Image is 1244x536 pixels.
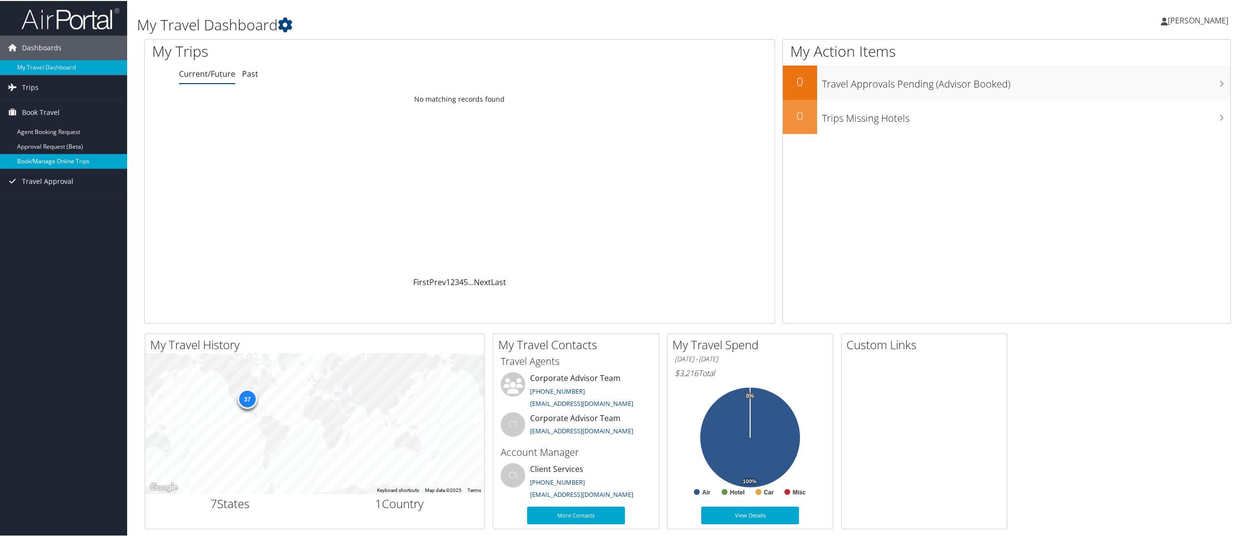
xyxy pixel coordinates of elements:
[22,99,60,124] span: Book Travel
[464,276,468,287] a: 5
[242,67,258,78] a: Past
[675,354,825,363] h6: [DATE] - [DATE]
[145,89,775,107] td: No matching records found
[210,494,217,511] span: 7
[137,14,871,34] h1: My Travel Dashboard
[1168,14,1228,25] span: [PERSON_NAME]
[793,488,806,495] text: Misc
[822,71,1230,90] h3: Travel Approvals Pending (Advisor Booked)
[446,276,450,287] a: 1
[148,480,180,493] img: Google
[746,392,754,398] tspan: 0%
[238,388,257,408] div: 37
[496,462,656,502] li: Client Services
[846,335,1007,352] h2: Custom Links
[743,478,756,484] tspan: 100%
[764,488,774,495] text: Car
[377,486,419,493] button: Keyboard shortcuts
[429,276,446,287] a: Prev
[179,67,235,78] a: Current/Future
[152,40,505,61] h1: My Trips
[425,487,462,492] span: Map data ©2025
[22,6,119,29] img: airportal-logo.png
[501,445,651,458] h3: Account Manager
[498,335,659,352] h2: My Travel Contacts
[783,72,817,89] h2: 0
[22,35,62,59] span: Dashboards
[530,386,585,395] a: [PHONE_NUMBER]
[530,489,633,498] a: [EMAIL_ADDRESS][DOMAIN_NAME]
[702,488,711,495] text: Air
[491,276,506,287] a: Last
[450,276,455,287] a: 2
[675,367,825,378] h6: Total
[501,411,525,436] div: CT
[468,276,474,287] span: …
[375,494,382,511] span: 1
[22,168,73,193] span: Travel Approval
[822,106,1230,124] h3: Trips Missing Hotels
[150,335,484,352] h2: My Travel History
[701,506,799,523] a: View Details
[322,494,477,511] h2: Country
[783,107,817,123] h2: 0
[413,276,429,287] a: First
[153,494,308,511] h2: States
[783,99,1230,133] a: 0Trips Missing Hotels
[22,74,39,99] span: Trips
[496,411,656,443] li: Corporate Advisor Team
[467,487,481,492] a: Terms (opens in new tab)
[501,462,525,487] div: CS
[474,276,491,287] a: Next
[783,40,1230,61] h1: My Action Items
[1161,5,1238,34] a: [PERSON_NAME]
[730,488,745,495] text: Hotel
[527,506,625,523] a: More Contacts
[530,398,633,407] a: [EMAIL_ADDRESS][DOMAIN_NAME]
[501,354,651,367] h3: Travel Agents
[675,367,698,378] span: $3,216
[148,480,180,493] a: Open this area in Google Maps (opens a new window)
[496,371,656,411] li: Corporate Advisor Team
[672,335,833,352] h2: My Travel Spend
[530,425,633,434] a: [EMAIL_ADDRESS][DOMAIN_NAME]
[530,477,585,486] a: [PHONE_NUMBER]
[783,65,1230,99] a: 0Travel Approvals Pending (Advisor Booked)
[459,276,464,287] a: 4
[455,276,459,287] a: 3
